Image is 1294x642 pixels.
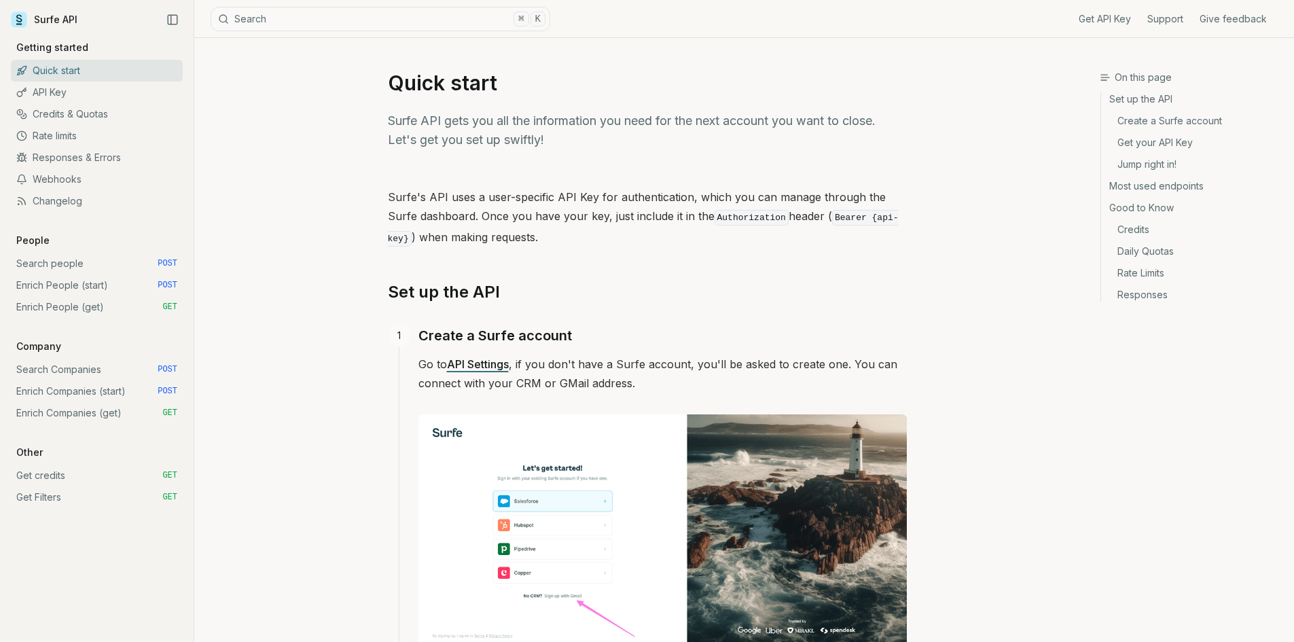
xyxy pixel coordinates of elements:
[418,325,572,346] a: Create a Surfe account
[158,258,177,269] span: POST
[158,364,177,375] span: POST
[1101,154,1283,175] a: Jump right in!
[418,355,907,393] p: Go to , if you don't have a Surfe account, you'll be asked to create one. You can connect with yo...
[11,82,183,103] a: API Key
[11,234,55,247] p: People
[162,10,183,30] button: Collapse Sidebar
[11,359,183,380] a: Search Companies POST
[514,12,528,26] kbd: ⌘
[1101,240,1283,262] a: Daily Quotas
[11,125,183,147] a: Rate limits
[1101,110,1283,132] a: Create a Surfe account
[11,103,183,125] a: Credits & Quotas
[158,280,177,291] span: POST
[1101,92,1283,110] a: Set up the API
[1101,132,1283,154] a: Get your API Key
[388,281,500,303] a: Set up the API
[1101,197,1283,219] a: Good to Know
[11,168,183,190] a: Webhooks
[1147,12,1183,26] a: Support
[11,402,183,424] a: Enrich Companies (get) GET
[11,296,183,318] a: Enrich People (get) GET
[11,60,183,82] a: Quick start
[11,190,183,212] a: Changelog
[1101,262,1283,284] a: Rate Limits
[531,12,545,26] kbd: K
[388,188,907,249] p: Surfe's API uses a user-specific API Key for authentication, which you can manage through the Sur...
[11,10,77,30] a: Surfe API
[1100,71,1283,84] h3: On this page
[11,380,183,402] a: Enrich Companies (start) POST
[388,71,907,95] h1: Quick start
[211,7,550,31] button: Search⌘K
[1200,12,1267,26] a: Give feedback
[1079,12,1131,26] a: Get API Key
[11,253,183,274] a: Search people POST
[11,340,67,353] p: Company
[162,470,177,481] span: GET
[447,357,509,371] a: API Settings
[11,465,183,486] a: Get credits GET
[715,210,789,226] code: Authorization
[1101,219,1283,240] a: Credits
[11,446,48,459] p: Other
[11,147,183,168] a: Responses & Errors
[162,408,177,418] span: GET
[11,486,183,508] a: Get Filters GET
[11,274,183,296] a: Enrich People (start) POST
[162,492,177,503] span: GET
[388,111,907,149] p: Surfe API gets you all the information you need for the next account you want to close. Let's get...
[158,386,177,397] span: POST
[1101,175,1283,197] a: Most used endpoints
[11,41,94,54] p: Getting started
[1101,284,1283,302] a: Responses
[162,302,177,313] span: GET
